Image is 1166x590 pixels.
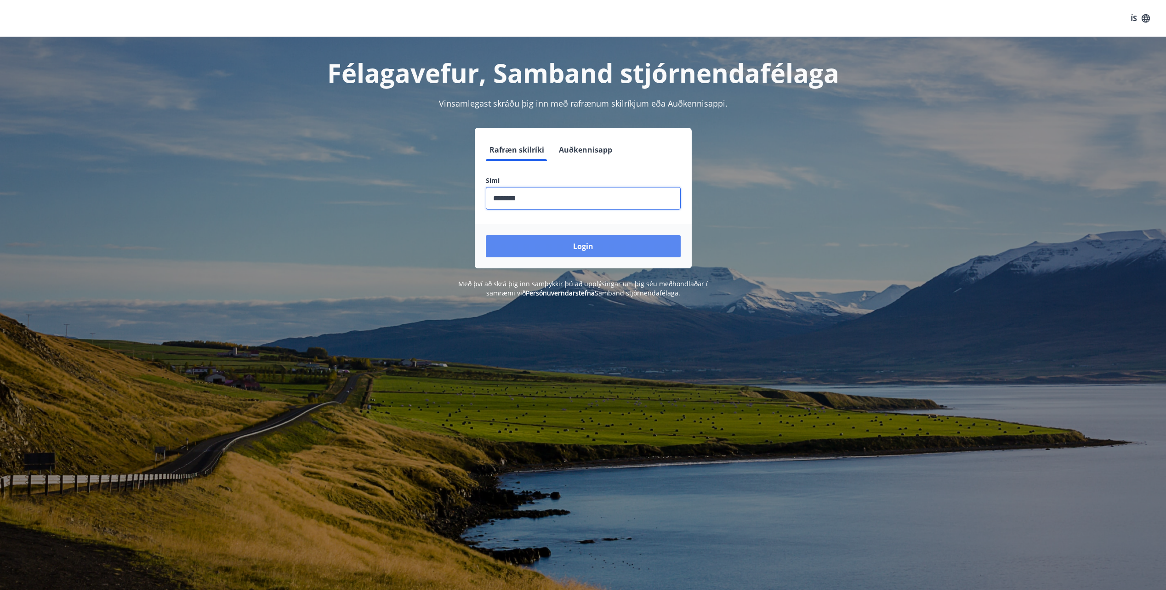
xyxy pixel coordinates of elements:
span: Vinsamlegast skráðu þig inn með rafrænum skilríkjum eða Auðkennisappi. [439,98,728,109]
button: Login [486,235,681,257]
button: Auðkennisapp [555,139,616,161]
h1: Félagavefur, Samband stjórnendafélaga [263,55,903,90]
span: Með því að skrá þig inn samþykkir þú að upplýsingar um þig séu meðhöndlaðar í samræmi við Samband... [458,279,708,297]
a: Persónuverndarstefna [526,289,595,297]
button: ÍS [1126,10,1155,27]
button: Rafræn skilríki [486,139,548,161]
label: Sími [486,176,681,185]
